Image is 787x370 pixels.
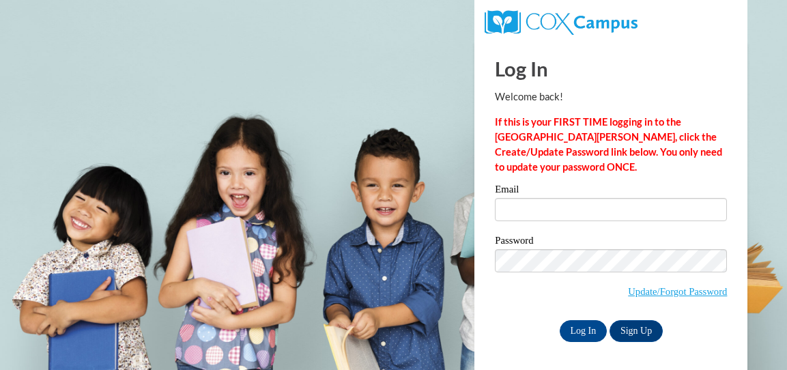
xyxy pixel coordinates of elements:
label: Email [495,184,727,198]
img: COX Campus [485,10,637,35]
p: Welcome back! [495,89,727,104]
strong: If this is your FIRST TIME logging in to the [GEOGRAPHIC_DATA][PERSON_NAME], click the Create/Upd... [495,116,722,173]
input: Log In [560,320,607,342]
label: Password [495,236,727,249]
a: Update/Forgot Password [628,286,727,297]
a: COX Campus [485,16,637,27]
h1: Log In [495,55,727,83]
a: Sign Up [610,320,663,342]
